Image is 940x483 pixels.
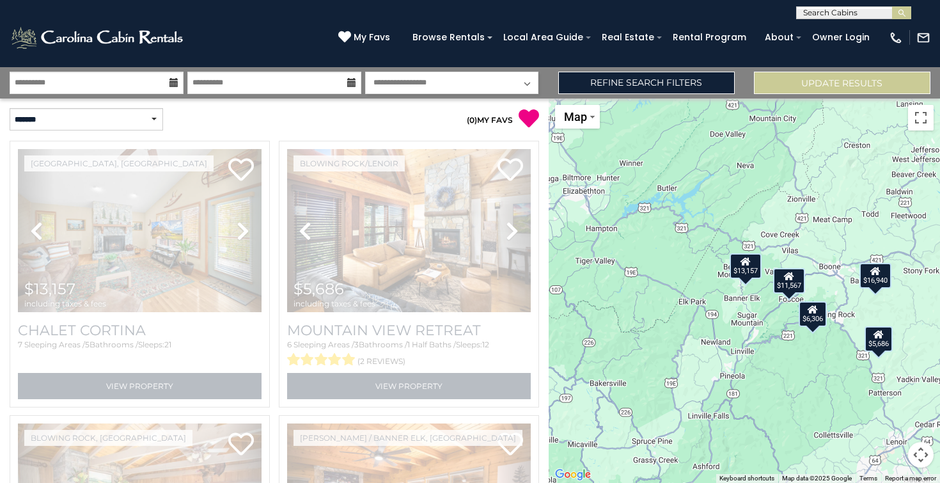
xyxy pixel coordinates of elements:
button: Update Results [754,72,930,94]
img: Google [552,466,594,483]
div: $5,686 [865,326,893,351]
a: My Favs [338,31,393,45]
a: Terms (opens in new tab) [859,475,877,482]
button: Keyboard shortcuts [719,474,774,483]
img: mail-regular-white.png [916,31,930,45]
a: Rental Program [666,28,753,47]
div: $16,940 [859,262,891,288]
span: ( ) [467,115,477,125]
a: Open this area in Google Maps (opens a new window) [552,466,594,483]
span: My Favs [354,31,390,44]
div: $11,567 [773,267,805,293]
a: Report a map error [885,475,936,482]
a: Browse Rentals [406,28,491,47]
a: Real Estate [595,28,661,47]
button: Map camera controls [908,442,934,468]
button: Toggle fullscreen view [908,105,934,131]
a: Refine Search Filters [558,72,735,94]
img: phone-regular-white.png [889,31,903,45]
a: Owner Login [806,28,876,47]
div: $13,157 [730,253,762,278]
span: Map data ©2025 Google [782,475,852,482]
button: Change map style [555,105,600,129]
a: About [758,28,800,47]
img: White-1-2.png [10,25,187,51]
div: $6,306 [799,301,827,326]
span: Map [564,110,587,123]
span: 0 [469,115,474,125]
a: Local Area Guide [497,28,590,47]
a: (0)MY FAVS [467,115,513,125]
